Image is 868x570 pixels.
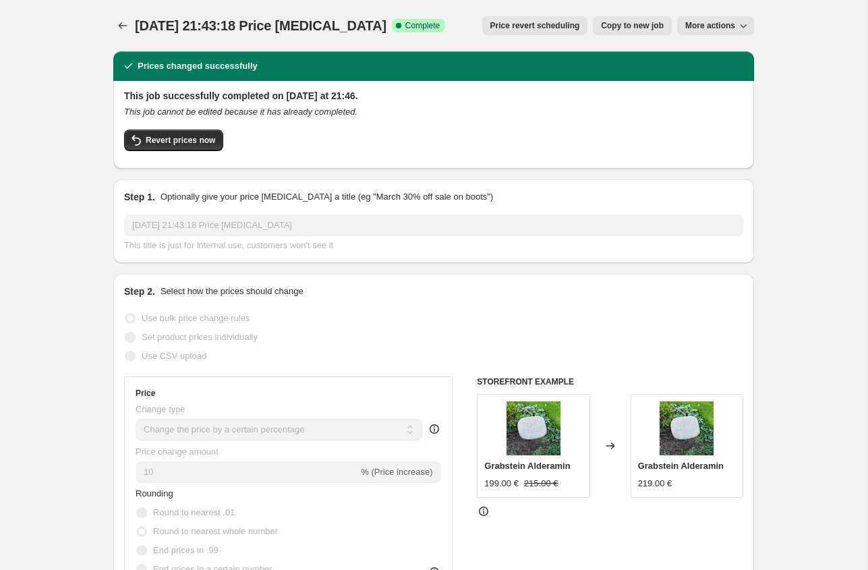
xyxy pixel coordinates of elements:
div: 219.00 € [638,477,672,490]
button: More actions [677,16,754,35]
span: Round to nearest whole number [153,526,278,536]
h3: Price [136,388,155,399]
span: Price revert scheduling [490,20,580,31]
p: Optionally give your price [MEDICAL_DATA] a title (eg "March 30% off sale on boots") [161,190,493,204]
strike: 215.00 € [524,477,558,490]
span: Round to nearest .01 [153,507,235,517]
span: Copy to new job [601,20,664,31]
span: Grabstein Alderamin [484,461,570,471]
p: Select how the prices should change [161,285,303,298]
button: Price revert scheduling [482,16,588,35]
span: End prices in .99 [153,545,219,555]
input: 30% off holiday sale [124,215,743,236]
i: This job cannot be edited because it has already completed. [124,107,357,117]
span: Rounding [136,488,173,498]
span: Use bulk price change rules [142,313,250,323]
h6: STOREFRONT EXAMPLE [477,376,743,387]
h2: Step 2. [124,285,155,298]
span: Price change amount [136,447,219,457]
div: help [428,422,441,436]
span: Set product prices individually [142,332,258,342]
span: Revert prices now [146,135,215,146]
span: % (Price increase) [361,467,432,477]
button: Copy to new job [593,16,672,35]
h2: Step 1. [124,190,155,204]
input: -15 [136,461,358,483]
h2: Prices changed successfully [138,59,258,73]
span: Grabstein Alderamin [638,461,724,471]
span: [DATE] 21:43:18 Price [MEDICAL_DATA] [135,18,386,33]
img: Abich-910482_80x.jpg [507,401,560,455]
span: Complete [405,20,440,31]
div: 199.00 € [484,477,519,490]
button: Price change jobs [113,16,132,35]
img: Abich-910482_80x.jpg [660,401,714,455]
h2: This job successfully completed on [DATE] at 21:46. [124,89,743,103]
span: More actions [685,20,735,31]
span: Change type [136,404,185,414]
button: Revert prices now [124,130,223,151]
span: This title is just for internal use, customers won't see it [124,240,333,250]
span: Use CSV upload [142,351,206,361]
